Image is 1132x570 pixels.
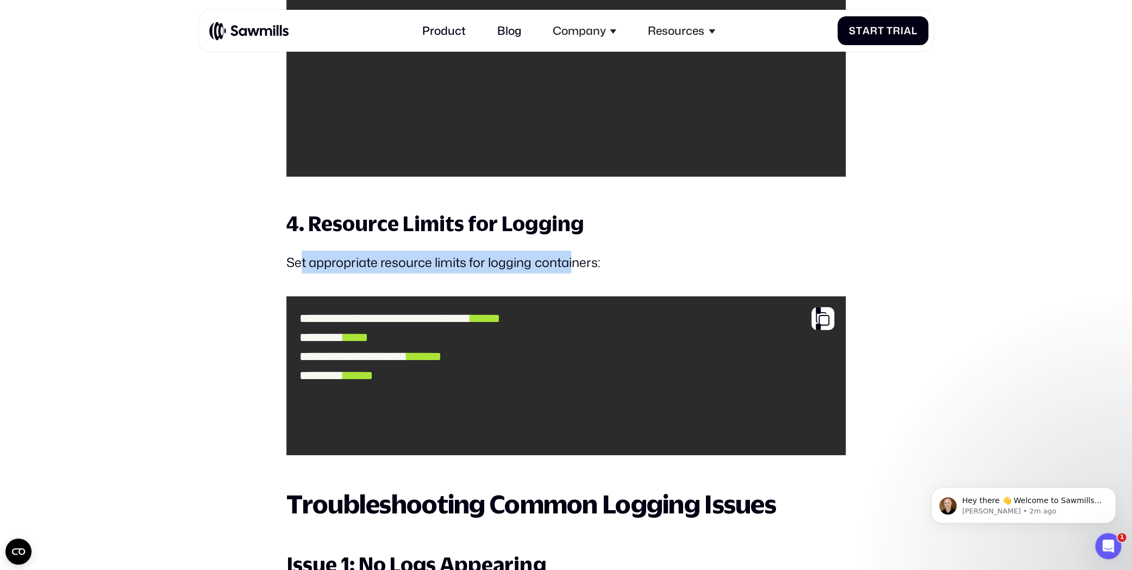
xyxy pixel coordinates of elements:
[856,25,862,37] span: t
[286,210,845,238] h3: 4. Resource Limits for Logging
[1117,533,1126,542] span: 1
[286,490,845,518] h2: Troubleshooting Common Logging Issues
[553,24,606,38] div: Company
[489,16,530,46] a: Blog
[904,25,911,37] span: a
[286,251,845,274] p: Set appropriate resource limits for logging containers:
[1095,533,1121,559] iframe: Intercom live chat
[414,16,474,46] a: Product
[5,538,32,565] button: Open CMP widget
[911,25,917,37] span: l
[877,25,884,37] span: t
[900,25,904,37] span: i
[849,25,856,37] span: S
[544,16,626,46] div: Company
[639,16,724,46] div: Resources
[870,25,877,37] span: r
[915,464,1132,541] iframe: Intercom notifications message
[893,25,900,37] span: r
[648,24,704,38] div: Resources
[837,16,928,45] a: StartTrial
[886,25,893,37] span: T
[862,25,870,37] span: a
